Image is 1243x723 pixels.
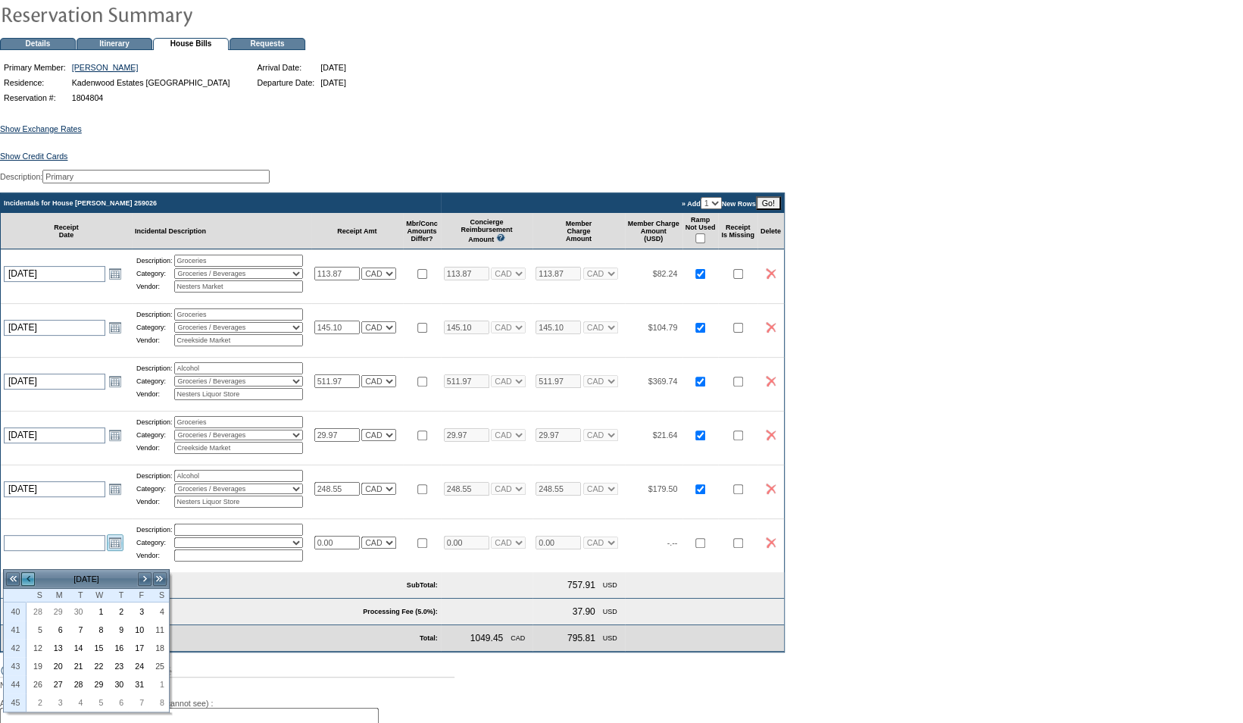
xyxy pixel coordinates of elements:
td: Thursday, November 06, 2025 [108,693,128,712]
td: Sunday, September 28, 2025 [27,602,47,621]
td: Wednesday, October 22, 2025 [88,657,108,675]
a: 3 [129,603,148,620]
a: 3 [48,694,67,711]
a: 29 [89,676,108,693]
td: Monday, September 29, 2025 [47,602,67,621]
td: Total: [132,625,441,652]
td: Monday, October 06, 2025 [47,621,67,639]
td: Tuesday, October 28, 2025 [67,675,88,693]
img: icon_delete2.gif [766,322,776,333]
td: Saturday, October 04, 2025 [148,602,169,621]
a: 6 [108,694,127,711]
td: House Bills [153,38,229,50]
a: 22 [89,658,108,674]
td: Incidental Description [132,213,311,249]
td: Tuesday, October 21, 2025 [67,657,88,675]
a: 24 [129,658,148,674]
a: Open the calendar popup. [107,534,123,551]
a: 15 [89,640,108,656]
th: Saturday [148,589,169,602]
td: Description: [136,362,173,374]
td: Arrival Date: [255,61,317,74]
td: Category: [136,268,173,279]
td: USD [600,603,620,620]
td: Friday, October 10, 2025 [128,621,148,639]
a: 29 [48,603,67,620]
td: Description: [136,470,173,482]
td: Friday, November 07, 2025 [128,693,148,712]
a: 23 [108,658,127,674]
th: 41 [4,621,27,639]
a: 12 [27,640,46,656]
a: 4 [68,694,87,711]
a: 4 [149,603,168,620]
td: Processing Fee (5.0%): [1,599,441,625]
a: 2 [108,603,127,620]
td: USD [600,577,620,593]
td: Saturday, October 11, 2025 [148,621,169,639]
img: icon_delete2.gif [766,430,776,440]
td: 37.90 [570,603,598,620]
span: $82.24 [653,269,678,278]
a: 21 [68,658,87,674]
td: Category: [136,537,173,548]
a: 26 [27,676,46,693]
td: Description: [136,308,173,321]
td: Friday, October 17, 2025 [128,639,148,657]
td: Receipt Amt [311,213,404,249]
a: 5 [89,694,108,711]
td: Vendor: [136,496,173,508]
a: 28 [68,676,87,693]
td: Residence: [2,76,68,89]
th: Tuesday [67,589,88,602]
span: $179.50 [648,484,678,493]
td: [DATE] [318,76,348,89]
td: Monday, October 20, 2025 [47,657,67,675]
td: [DATE] [36,571,137,587]
td: Mbr/Conc Amounts Differ? [403,213,441,249]
td: Thursday, October 30, 2025 [108,675,128,693]
td: Description: [136,255,173,267]
td: Friday, October 31, 2025 [128,675,148,693]
img: icon_delete2.gif [766,268,776,279]
th: Wednesday [88,589,108,602]
a: Open the calendar popup. [107,373,123,390]
td: Tuesday, September 30, 2025 [67,602,88,621]
a: 25 [149,658,168,674]
td: Requests [230,38,305,50]
input: Go! [756,196,781,210]
td: Wednesday, October 29, 2025 [88,675,108,693]
td: Departure Date: [255,76,317,89]
td: Kadenwood Estates [GEOGRAPHIC_DATA] [70,76,233,89]
a: 11 [149,621,168,638]
td: 1804804 [70,91,233,105]
td: Category: [136,430,173,440]
a: 1 [89,603,108,620]
td: Saturday, October 18, 2025 [148,639,169,657]
td: Saturday, November 01, 2025 [148,675,169,693]
td: Incidentals for House [PERSON_NAME] 259026 [1,193,441,213]
a: 27 [48,676,67,693]
a: 1 [149,676,168,693]
td: CAD [508,630,528,646]
td: Category: [136,484,173,494]
td: Monday, October 27, 2025 [47,675,67,693]
td: Vendor: [136,549,173,562]
td: Primary Member: [2,61,68,74]
td: » Add New Rows [441,193,784,213]
a: 31 [129,676,148,693]
td: Monday, October 13, 2025 [47,639,67,657]
a: 30 [68,603,87,620]
td: Description: [136,524,173,536]
td: Sunday, October 19, 2025 [27,657,47,675]
td: Ramp Not Used [682,213,719,249]
img: icon_delete2.gif [766,376,776,387]
td: Sunday, October 05, 2025 [27,621,47,639]
td: Concierge Reimbursement Amount [441,213,533,249]
img: questionMark_lightBlue.gif [496,233,505,242]
td: Thursday, October 16, 2025 [108,639,128,657]
span: $104.79 [648,323,678,332]
td: Description: [136,416,173,428]
td: Vendor: [136,442,173,454]
a: 7 [129,694,148,711]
